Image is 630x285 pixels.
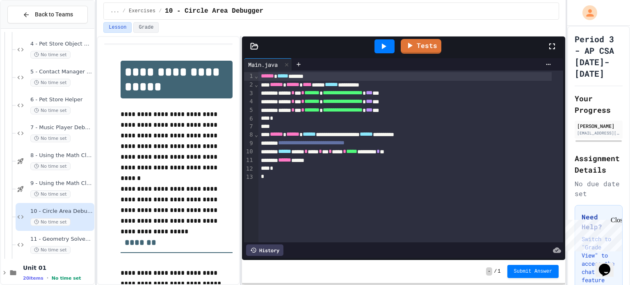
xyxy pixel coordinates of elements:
[582,212,616,232] h3: Need Help?
[244,89,254,98] div: 3
[30,190,71,198] span: No time set
[30,135,71,142] span: No time set
[244,123,254,131] div: 7
[577,122,620,130] div: [PERSON_NAME]
[254,81,258,88] span: Fold line
[30,162,71,170] span: No time set
[575,179,623,198] div: No due date set
[30,124,93,131] span: 7 - Music Player Debugger
[244,106,254,115] div: 5
[244,72,254,81] div: 1
[244,60,282,69] div: Main.java
[30,96,93,103] span: 6 - Pet Store Helper
[52,276,81,281] span: No time set
[494,268,497,275] span: /
[30,107,71,114] span: No time set
[110,8,119,14] span: ...
[129,8,155,14] span: Exercises
[30,208,93,215] span: 10 - Circle Area Debugger
[23,264,93,271] span: Unit 01
[123,8,126,14] span: /
[244,131,254,139] div: 8
[3,3,57,52] div: Chat with us now!Close
[244,98,254,106] div: 4
[103,22,132,33] button: Lesson
[30,218,71,226] span: No time set
[254,73,258,79] span: Fold line
[30,41,93,48] span: 4 - Pet Store Object Creator
[159,8,162,14] span: /
[30,152,93,159] span: 8 - Using the Math Class I
[244,148,254,156] div: 10
[30,236,93,243] span: 11 - Geometry Solver Pro
[246,244,283,256] div: History
[401,39,441,54] a: Tests
[514,268,552,275] span: Submit Answer
[244,139,254,148] div: 9
[575,33,623,79] h1: Period 3 - AP CSA [DATE]-[DATE]
[562,217,622,251] iframe: chat widget
[30,68,93,75] span: 5 - Contact Manager Debug
[30,180,93,187] span: 9 - Using the Math Class II
[244,156,254,165] div: 11
[574,3,599,22] div: My Account
[575,153,623,176] h2: Assignment Details
[507,265,559,278] button: Submit Answer
[575,93,623,116] h2: Your Progress
[165,6,263,16] span: 10 - Circle Area Debugger
[254,131,258,138] span: Fold line
[23,276,43,281] span: 20 items
[30,246,71,254] span: No time set
[596,252,622,277] iframe: chat widget
[30,51,71,59] span: No time set
[486,267,492,276] span: -
[47,275,48,281] span: •
[244,58,292,71] div: Main.java
[244,81,254,89] div: 2
[7,6,88,23] button: Back to Teams
[244,173,254,181] div: 13
[577,130,620,136] div: [EMAIL_ADDRESS][DOMAIN_NAME]
[498,268,500,275] span: 1
[244,165,254,173] div: 12
[244,115,254,123] div: 6
[30,79,71,87] span: No time set
[133,22,159,33] button: Grade
[35,10,73,19] span: Back to Teams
